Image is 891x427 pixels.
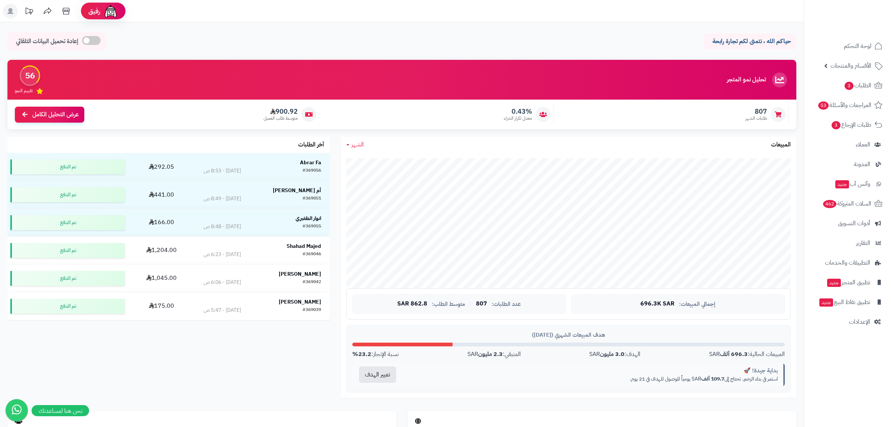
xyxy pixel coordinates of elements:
[640,301,675,307] span: 696.3K SAR
[818,101,829,110] span: 53
[492,301,521,307] span: عدد الطلبات:
[600,350,624,359] strong: 3.0 مليون
[128,237,195,264] td: 1,204.00
[819,297,870,307] span: تطبيق نقاط البيع
[10,271,125,286] div: تم الدفع
[835,180,849,188] span: جديد
[279,270,321,278] strong: [PERSON_NAME]
[128,292,195,320] td: 175.00
[809,37,887,55] a: لوحة التحكم
[15,88,33,94] span: تقييم النمو
[832,121,841,129] span: 3
[279,298,321,306] strong: [PERSON_NAME]
[822,198,871,209] span: السلات المتروكة
[467,350,521,359] div: المتبقي: SAR
[771,142,791,148] h3: المبيعات
[809,77,887,94] a: الطلبات3
[827,279,841,287] span: جديد
[432,301,465,307] span: متوسط الطلب:
[817,100,871,110] span: المراجعات والأسئلة
[809,195,887,213] a: السلات المتروكة462
[203,251,241,258] div: [DATE] - 6:23 ص
[849,317,870,327] span: الإعدادات
[809,234,887,252] a: التقارير
[856,238,870,248] span: التقارير
[287,242,321,250] strong: Shahad Majed
[128,265,195,292] td: 1,045.00
[844,41,871,51] span: لوحة التحكم
[10,215,125,230] div: تم الدفع
[835,179,870,189] span: وآتس آب
[709,37,791,46] p: حياكم الله ، نتمنى لكم تجارة رابحة
[352,350,371,359] strong: 23.2%
[727,77,766,83] h3: تحليل نمو المتجر
[203,223,241,230] div: [DATE] - 8:48 ص
[128,153,195,181] td: 292.05
[303,251,321,258] div: #369046
[745,115,767,122] span: طلبات الشهر
[823,200,836,208] span: 462
[303,279,321,286] div: #369042
[809,96,887,114] a: المراجعات والأسئلة53
[476,301,487,307] span: 807
[300,159,321,166] strong: Abrar Fa
[709,350,785,359] div: المبيعات الحالية: SAR
[303,223,321,230] div: #369055
[88,7,100,16] span: رفيق
[352,350,399,359] div: نسبة الإنجاز:
[819,298,833,307] span: جديد
[359,366,396,383] button: تغيير الهدف
[264,115,298,122] span: متوسط طلب العميل
[128,181,195,208] td: 441.00
[352,331,785,339] div: هدف المبيعات الشهري ([DATE])
[720,350,748,359] strong: 696.3 ألف
[303,195,321,203] div: #369051
[809,274,887,291] a: تطبيق المتجرجديد
[346,140,364,149] a: الشهر
[16,37,78,46] span: إعادة تحميل البيانات التلقائي
[10,159,125,174] div: تم الدفع
[408,367,778,375] div: بداية جيدة! 🚀
[589,350,640,359] div: الهدف: SAR
[701,375,724,383] strong: 109.7 ألف
[809,116,887,134] a: طلبات الإرجاع3
[203,195,241,203] div: [DATE] - 8:49 ص
[504,107,532,116] span: 0.43%
[408,375,778,383] p: استمر في بناء الزخم. تحتاج إلى SAR يومياً للوصول للهدف في 21 يوم.
[203,307,241,314] div: [DATE] - 5:47 ص
[504,115,532,122] span: معدل تكرار الشراء
[838,218,870,229] span: أدوات التسويق
[826,277,870,288] span: تطبيق المتجر
[128,209,195,236] td: 166.00
[825,258,870,268] span: التطبيقات والخدمات
[841,19,884,35] img: logo-2.png
[103,4,118,19] img: ai-face.png
[470,301,471,307] span: |
[10,299,125,314] div: تم الدفع
[809,293,887,311] a: تطبيق نقاط البيعجديد
[352,140,364,149] span: الشهر
[303,307,321,314] div: #369039
[809,214,887,232] a: أدوات التسويق
[15,107,84,123] a: عرض التحليل الكامل
[830,61,871,71] span: الأقسام والمنتجات
[273,187,321,194] strong: أم [PERSON_NAME]
[809,254,887,272] a: التطبيقات والخدمات
[679,301,715,307] span: إجمالي المبيعات:
[303,167,321,175] div: #369056
[809,313,887,331] a: الإعدادات
[20,4,38,20] a: تحديثات المنصة
[745,107,767,116] span: 807
[10,243,125,258] div: تم الدفع
[397,301,427,307] span: 862.8 SAR
[831,120,871,130] span: طلبات الإرجاع
[856,139,870,150] span: العملاء
[809,155,887,173] a: المدونة
[10,187,125,202] div: تم الدفع
[203,167,241,175] div: [DATE] - 8:53 ص
[809,175,887,193] a: وآتس آبجديد
[298,142,324,148] h3: آخر الطلبات
[844,80,871,91] span: الطلبات
[854,159,870,169] span: المدونة
[32,110,79,119] span: عرض التحليل الكامل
